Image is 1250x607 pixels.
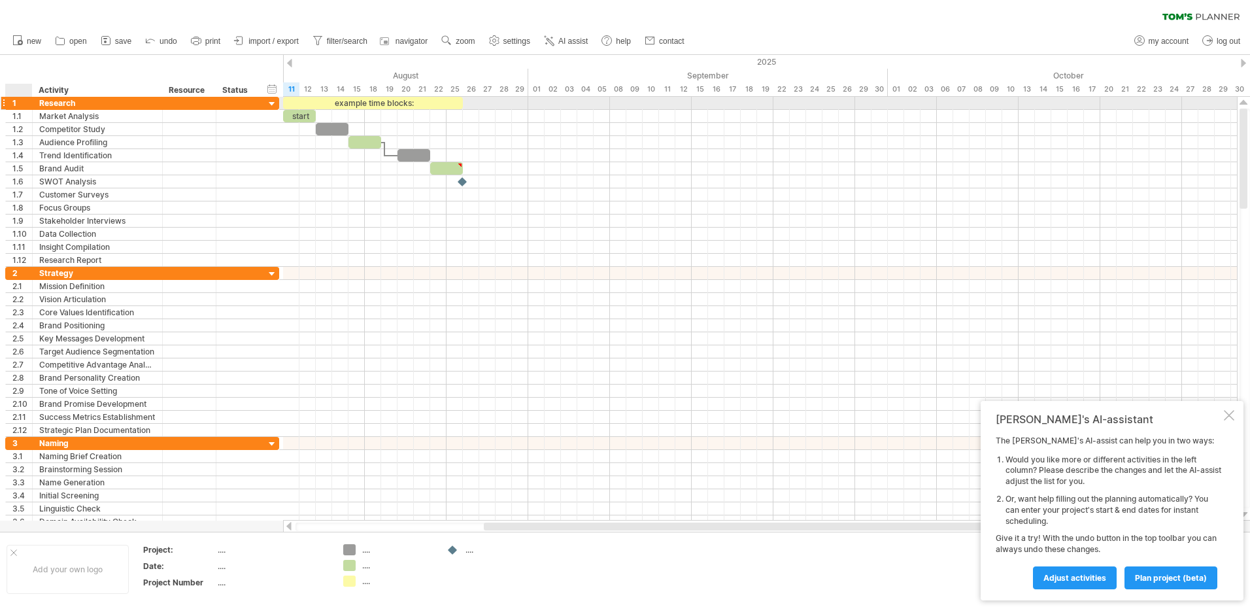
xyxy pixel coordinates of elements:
[39,84,155,97] div: Activity
[1231,82,1247,96] div: Thursday, 30 October 2025
[218,577,328,588] div: ....
[39,306,156,319] div: Core Values Identification
[986,82,1002,96] div: Thursday, 9 October 2025
[396,37,428,46] span: navigator
[365,82,381,96] div: Monday, 18 August 2025
[39,489,156,502] div: Initial Screening
[332,82,348,96] div: Thursday, 14 August 2025
[1124,566,1217,589] a: plan project (beta)
[675,82,692,96] div: Friday, 12 September 2025
[39,123,156,135] div: Competitor Study
[438,33,479,50] a: zoom
[69,37,87,46] span: open
[1215,82,1231,96] div: Wednesday, 29 October 2025
[12,110,32,122] div: 1.1
[12,267,32,279] div: 2
[39,97,156,109] div: Research
[39,515,156,528] div: Domain Availability Check
[970,82,986,96] div: Wednesday, 8 October 2025
[1199,33,1244,50] a: log out
[577,82,594,96] div: Thursday, 4 September 2025
[12,228,32,240] div: 1.10
[12,424,32,436] div: 2.12
[541,33,592,50] a: AI assist
[39,241,156,253] div: Insight Compilation
[185,69,528,82] div: August 2025
[430,82,447,96] div: Friday, 22 August 2025
[741,82,757,96] div: Thursday, 18 September 2025
[12,385,32,397] div: 2.9
[545,82,561,96] div: Tuesday, 2 September 2025
[381,82,397,96] div: Tuesday, 19 August 2025
[283,97,463,109] div: example time blocks:
[773,82,790,96] div: Monday, 22 September 2025
[362,576,433,587] div: ....
[1149,37,1189,46] span: my account
[160,37,177,46] span: undo
[397,82,414,96] div: Wednesday, 20 August 2025
[283,110,316,122] div: start
[12,502,32,515] div: 3.5
[643,82,659,96] div: Wednesday, 10 September 2025
[12,411,32,423] div: 2.11
[528,82,545,96] div: Monday, 1 September 2025
[996,413,1221,426] div: [PERSON_NAME]'s AI-assistant
[953,82,970,96] div: Tuesday, 7 October 2025
[1035,82,1051,96] div: Tuesday, 14 October 2025
[1131,33,1192,50] a: my account
[463,82,479,96] div: Tuesday, 26 August 2025
[598,33,635,50] a: help
[1019,82,1035,96] div: Monday, 13 October 2025
[39,254,156,266] div: Research Report
[937,82,953,96] div: Monday, 6 October 2025
[97,33,135,50] a: save
[316,82,332,96] div: Wednesday, 13 August 2025
[12,450,32,462] div: 3.1
[12,398,32,410] div: 2.10
[378,33,431,50] a: navigator
[996,436,1221,589] div: The [PERSON_NAME]'s AI-assist can help you in two ways: Give it a try! With the undo button in th...
[503,37,530,46] span: settings
[1182,82,1198,96] div: Monday, 27 October 2025
[143,577,215,588] div: Project Number
[12,306,32,319] div: 2.3
[659,82,675,96] div: Thursday, 11 September 2025
[218,561,328,572] div: ....
[12,319,32,332] div: 2.4
[12,463,32,476] div: 3.2
[528,69,888,82] div: September 2025
[626,82,643,96] div: Tuesday, 9 September 2025
[486,33,534,50] a: settings
[12,97,32,109] div: 1
[39,188,156,201] div: Customer Surveys
[39,463,156,476] div: Brainstorming Session
[52,33,91,50] a: open
[692,82,708,96] div: Monday, 15 September 2025
[659,37,684,46] span: contact
[12,175,32,188] div: 1.6
[1084,82,1100,96] div: Friday, 17 October 2025
[12,215,32,227] div: 1.9
[1100,82,1117,96] div: Monday, 20 October 2025
[12,123,32,135] div: 1.2
[465,544,537,555] div: ....
[12,241,32,253] div: 1.11
[512,82,528,96] div: Friday, 29 August 2025
[447,82,463,96] div: Monday, 25 August 2025
[39,372,156,384] div: Brand Personality Creation
[1166,82,1182,96] div: Friday, 24 October 2025
[362,544,433,555] div: ....
[12,437,32,449] div: 3
[39,136,156,148] div: Audience Profiling
[39,267,156,279] div: Strategy
[1133,82,1149,96] div: Wednesday, 22 October 2025
[724,82,741,96] div: Wednesday, 17 September 2025
[348,82,365,96] div: Friday, 15 August 2025
[12,489,32,502] div: 3.4
[757,82,773,96] div: Friday, 19 September 2025
[1005,494,1221,527] li: Or, want help filling out the planning automatically? You can enter your project's start & end da...
[39,175,156,188] div: SWOT Analysis
[39,201,156,214] div: Focus Groups
[616,37,631,46] span: help
[1217,37,1240,46] span: log out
